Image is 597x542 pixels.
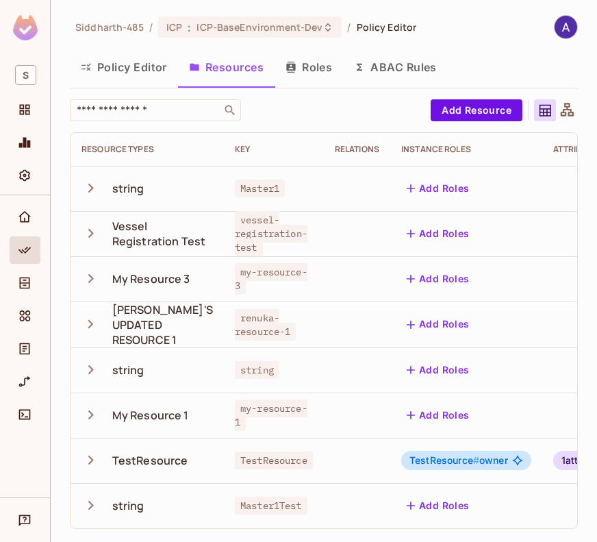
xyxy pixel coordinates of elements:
[235,309,296,341] span: renuka-resource-1
[10,60,40,90] div: Workspace: Siddharth-485
[235,452,313,469] span: TestResource
[431,99,522,121] button: Add Resource
[401,314,475,336] button: Add Roles
[112,181,144,196] div: string
[81,144,213,155] div: Resource Types
[343,50,448,84] button: ABAC Rules
[10,129,40,156] div: Monitoring
[401,359,475,381] button: Add Roles
[10,401,40,428] div: Connect
[10,204,40,231] div: Home
[401,144,531,155] div: Instance roles
[10,506,40,534] div: Help & Updates
[235,211,307,256] span: vessel-registration-test
[75,21,144,34] span: the active workspace
[13,15,38,40] img: SReyMgAAAABJRU5ErkJggg==
[401,177,475,199] button: Add Roles
[235,497,307,515] span: Master1Test
[10,269,40,297] div: Directory
[401,268,475,290] button: Add Roles
[112,219,213,249] div: Vessel Registration Test
[235,180,285,197] span: Master1
[112,408,189,423] div: My Resource 1
[235,263,307,295] span: my-resource-3
[10,162,40,189] div: Settings
[401,404,475,426] button: Add Roles
[10,302,40,330] div: Elements
[401,495,475,517] button: Add Roles
[335,144,379,155] div: Relations
[10,96,40,123] div: Projects
[10,236,40,264] div: Policy
[235,361,279,379] span: string
[112,498,144,513] div: string
[235,144,313,155] div: Key
[15,65,36,85] span: S
[409,455,508,466] span: owner
[187,22,192,33] span: :
[357,21,417,34] span: Policy Editor
[112,271,190,286] div: My Resource 3
[178,50,275,84] button: Resources
[112,362,144,378] div: string
[473,454,479,466] span: #
[149,21,153,34] li: /
[166,21,182,34] span: ICP
[347,21,351,34] li: /
[10,368,40,395] div: URL Mapping
[10,335,40,362] div: Audit Log
[70,50,178,84] button: Policy Editor
[235,399,307,431] span: my-resource-1
[401,223,475,245] button: Add Roles
[196,21,322,34] span: ICP-BaseEnvironment-Dev
[112,453,188,468] div: TestResource
[112,302,213,347] div: [PERSON_NAME]'S UPDATED RESOURCE 1
[555,16,577,38] img: ASHISH SANDEY
[275,50,343,84] button: Roles
[409,454,479,466] span: TestResource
